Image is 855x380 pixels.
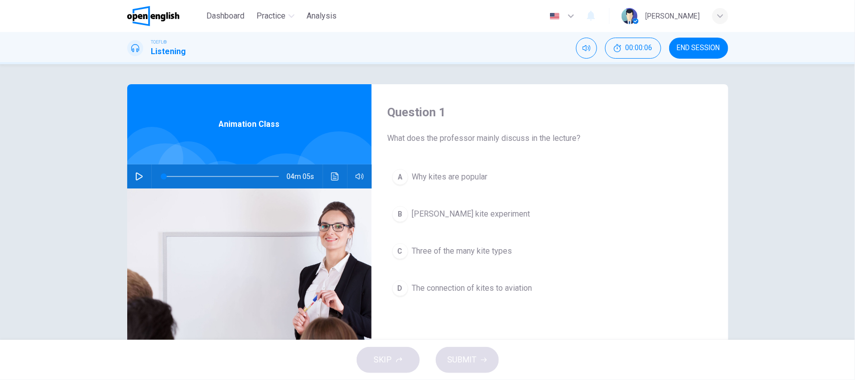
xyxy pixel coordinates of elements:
[327,164,343,188] button: Click to see the audio transcription
[256,10,286,22] span: Practice
[392,206,408,222] div: B
[388,202,712,227] button: B[PERSON_NAME] kite experiment
[677,44,720,52] span: END SESSION
[388,164,712,189] button: AWhy kites are popular
[392,280,408,296] div: D
[576,38,597,59] div: Mute
[669,38,728,59] button: END SESSION
[202,7,248,25] button: Dashboard
[412,171,488,183] span: Why kites are popular
[287,164,323,188] span: 04m 05s
[605,38,661,59] div: Hide
[219,118,280,130] span: Animation Class
[646,10,700,22] div: [PERSON_NAME]
[388,132,712,144] span: What does the professor mainly discuss in the lecture?
[307,10,337,22] span: Analysis
[151,39,167,46] span: TOEFL®
[626,44,653,52] span: 00:00:06
[548,13,561,20] img: en
[622,8,638,24] img: Profile picture
[392,169,408,185] div: A
[127,6,180,26] img: OpenEnglish logo
[388,104,712,120] h4: Question 1
[605,38,661,59] button: 00:00:06
[252,7,299,25] button: Practice
[392,243,408,259] div: C
[388,239,712,264] button: CThree of the many kite types
[206,10,244,22] span: Dashboard
[412,245,512,257] span: Three of the many kite types
[412,208,530,220] span: [PERSON_NAME] kite experiment
[412,282,532,294] span: The connection of kites to aviation
[388,276,712,301] button: DThe connection of kites to aviation
[127,6,203,26] a: OpenEnglish logo
[151,46,186,58] h1: Listening
[303,7,341,25] button: Analysis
